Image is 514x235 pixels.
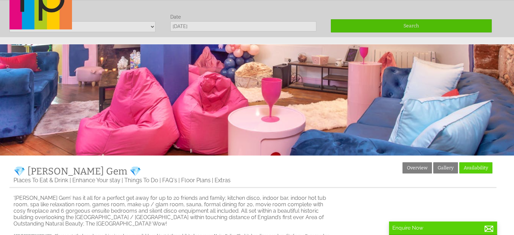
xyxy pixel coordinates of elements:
[433,162,458,173] a: Gallery
[181,177,211,184] a: Floor Plans
[392,225,494,231] p: Enquire Now
[215,177,230,184] a: Extras
[14,195,330,227] p: ‘[PERSON_NAME] Gem’ has it all for a perfect get away for up to 20 friends and family; kitchen di...
[162,177,177,184] a: FAQ's
[14,166,141,177] a: 💎 [PERSON_NAME] Gem 💎
[72,177,120,184] a: Enhance Your stay
[124,177,158,184] a: Things To Do
[459,162,492,173] a: Availability
[14,177,68,184] a: Places To Eat & Drink
[402,162,432,173] a: Overview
